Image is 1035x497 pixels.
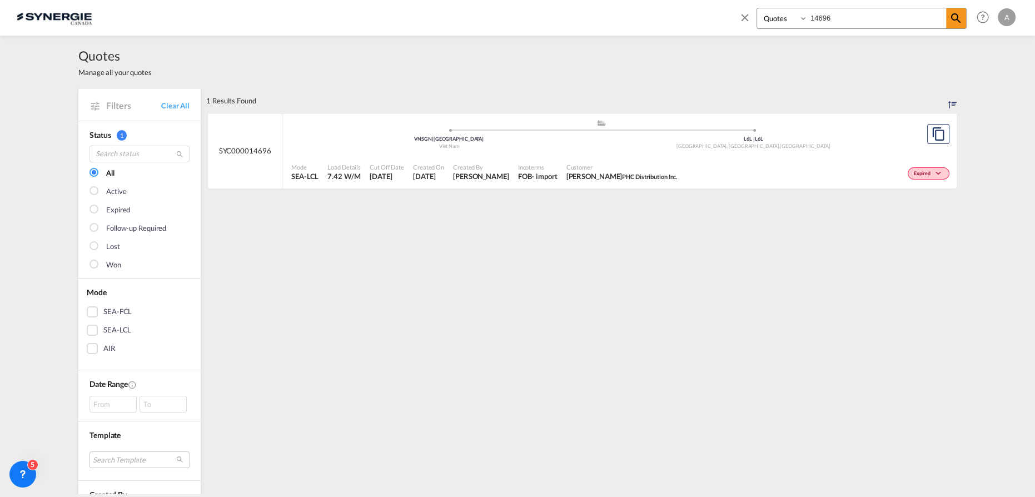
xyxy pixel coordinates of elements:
[89,130,190,141] div: Status 1
[370,171,404,181] span: 11 Sep 2025
[106,186,126,197] div: Active
[622,173,677,180] span: PHC Distribution Inc.
[106,260,121,271] div: Won
[744,136,755,142] span: L6L
[87,306,192,317] md-checkbox: SEA-FCL
[103,343,115,354] div: AIR
[531,171,557,181] div: - import
[106,205,130,216] div: Expired
[432,136,434,142] span: |
[518,171,558,181] div: FOB import
[106,223,166,234] div: Follow-up Required
[780,143,830,149] span: [GEOGRAPHIC_DATA]
[327,172,360,181] span: 7.42 W/M
[779,143,780,149] span: ,
[998,8,1016,26] div: A
[103,306,132,317] div: SEA-FCL
[914,170,933,178] span: Expired
[78,67,152,77] span: Manage all your quotes
[176,150,184,158] md-icon: icon-magnify
[103,325,131,336] div: SEA-LCL
[739,8,757,34] span: icon-close
[927,124,949,144] button: Copy Quote
[8,439,47,480] iframe: Chat
[908,167,949,180] div: Change Status Here
[78,47,152,64] span: Quotes
[291,163,319,171] span: Mode
[128,380,137,389] md-icon: Created On
[291,171,319,181] span: SEA-LCL
[932,127,945,141] md-icon: assets/icons/custom/copyQuote.svg
[453,163,509,171] span: Created By
[17,5,92,30] img: 1f56c880d42311ef80fc7dca854c8e59.png
[87,325,192,336] md-checkbox: SEA-LCL
[140,396,187,412] div: To
[518,171,532,181] div: FOB
[808,8,946,28] input: Enter Quotation Number
[413,163,444,171] span: Created On
[453,171,509,181] span: Adriana Groposila
[566,163,678,171] span: Customer
[676,143,780,149] span: [GEOGRAPHIC_DATA], [GEOGRAPHIC_DATA]
[566,171,678,181] span: Claudio Quaglieri PHC Distribution Inc.
[973,8,998,28] div: Help
[106,168,115,179] div: All
[106,241,120,252] div: Lost
[117,130,127,141] span: 1
[89,379,128,389] span: Date Range
[755,136,763,142] span: L6L
[87,287,107,297] span: Mode
[414,136,484,142] span: VNSGN [GEOGRAPHIC_DATA]
[949,12,963,25] md-icon: icon-magnify
[106,100,161,112] span: Filters
[933,171,947,177] md-icon: icon-chevron-down
[753,136,755,142] span: |
[948,88,957,113] div: Sort by: Created On
[946,8,966,28] span: icon-magnify
[739,11,751,23] md-icon: icon-close
[370,163,404,171] span: Cut Off Date
[595,120,608,126] md-icon: assets/icons/custom/ship-fill.svg
[518,163,558,171] span: Incoterms
[89,146,190,162] input: Search status
[89,396,137,412] div: From
[973,8,992,27] span: Help
[87,343,192,354] md-checkbox: AIR
[208,113,957,189] div: SYC000014696 assets/icons/custom/ship-fill.svgassets/icons/custom/roll-o-plane.svgOriginHo Chi Mi...
[206,88,256,113] div: 1 Results Found
[89,130,111,140] span: Status
[439,143,459,149] span: Viet Nam
[413,171,444,181] span: 11 Sep 2025
[89,396,190,412] span: From To
[161,101,190,111] a: Clear All
[327,163,361,171] span: Load Details
[89,430,121,440] span: Template
[219,146,271,156] span: SYC000014696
